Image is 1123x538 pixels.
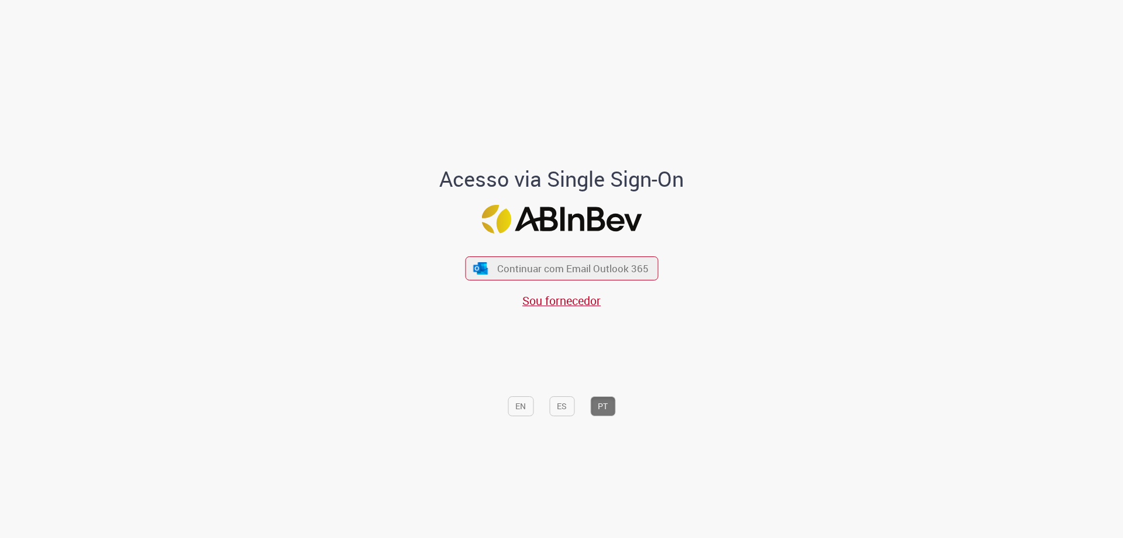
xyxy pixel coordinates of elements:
h1: Acesso via Single Sign-On [399,167,724,191]
a: Sou fornecedor [522,293,601,309]
img: Logo ABInBev [481,205,642,234]
span: Continuar com Email Outlook 365 [497,262,649,275]
button: ES [549,396,574,416]
img: ícone Azure/Microsoft 360 [473,262,489,275]
button: ícone Azure/Microsoft 360 Continuar com Email Outlook 365 [465,256,658,280]
button: EN [508,396,533,416]
button: PT [590,396,615,416]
